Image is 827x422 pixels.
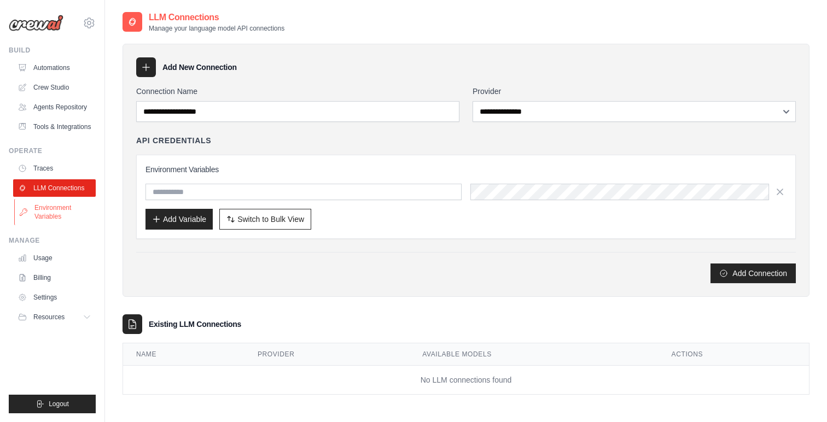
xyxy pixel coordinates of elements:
a: Automations [13,59,96,77]
th: Provider [244,343,409,366]
a: Traces [13,160,96,177]
div: Operate [9,146,96,155]
td: No LLM connections found [123,366,809,395]
label: Connection Name [136,86,459,97]
button: Logout [9,395,96,413]
span: Logout [49,400,69,408]
label: Provider [473,86,796,97]
a: Crew Studio [13,79,96,96]
th: Name [123,343,244,366]
span: Switch to Bulk View [237,214,304,225]
h3: Existing LLM Connections [149,319,241,330]
th: Actions [659,343,809,366]
th: Available Models [409,343,658,366]
img: Logo [9,15,63,31]
h4: API Credentials [136,135,211,146]
a: LLM Connections [13,179,96,197]
button: Add Variable [145,209,213,230]
button: Switch to Bulk View [219,209,311,230]
a: Environment Variables [14,199,97,225]
div: Manage [9,236,96,245]
div: Build [9,46,96,55]
h3: Environment Variables [145,164,787,175]
a: Tools & Integrations [13,118,96,136]
span: Resources [33,313,65,321]
p: Manage your language model API connections [149,24,284,33]
a: Usage [13,249,96,267]
h2: LLM Connections [149,11,284,24]
a: Billing [13,269,96,286]
h3: Add New Connection [162,62,237,73]
a: Settings [13,289,96,306]
button: Resources [13,308,96,326]
button: Add Connection [710,263,796,283]
a: Agents Repository [13,98,96,116]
